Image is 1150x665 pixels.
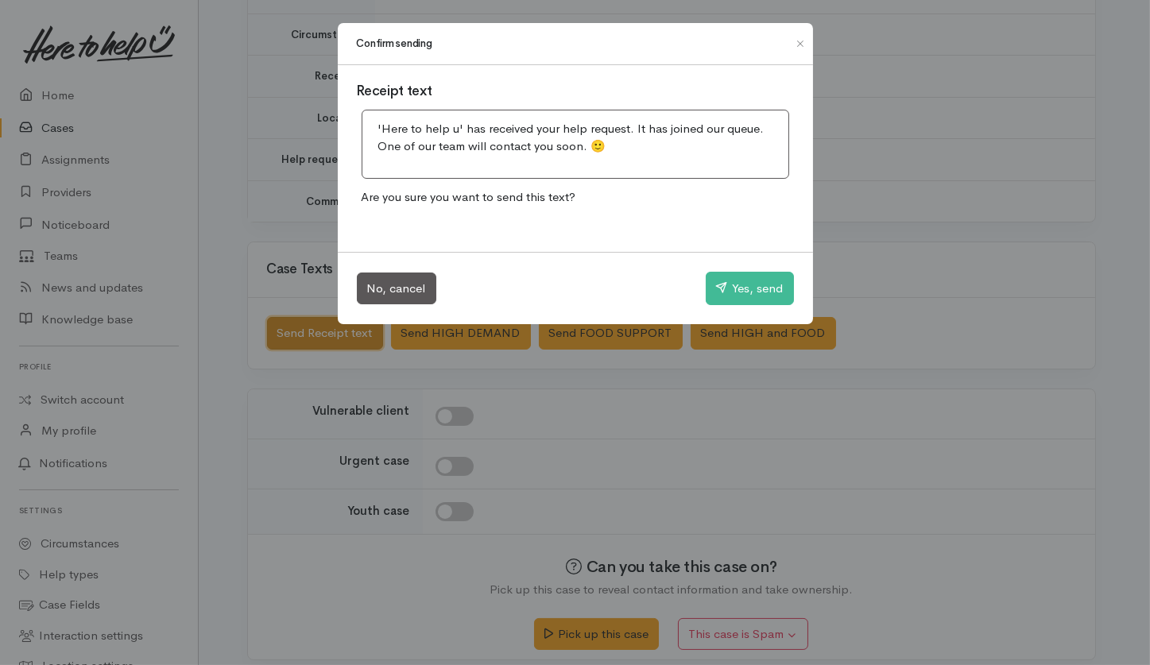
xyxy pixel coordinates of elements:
p: 'Here to help u' has received your help request. It has joined our queue. One of our team will co... [378,120,772,156]
h1: Confirm sending [357,36,432,52]
h3: Receipt text [357,84,794,99]
p: Are you sure you want to send this text? [357,184,794,211]
button: Yes, send [706,272,794,305]
button: Close [788,34,813,53]
button: No, cancel [357,273,436,305]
